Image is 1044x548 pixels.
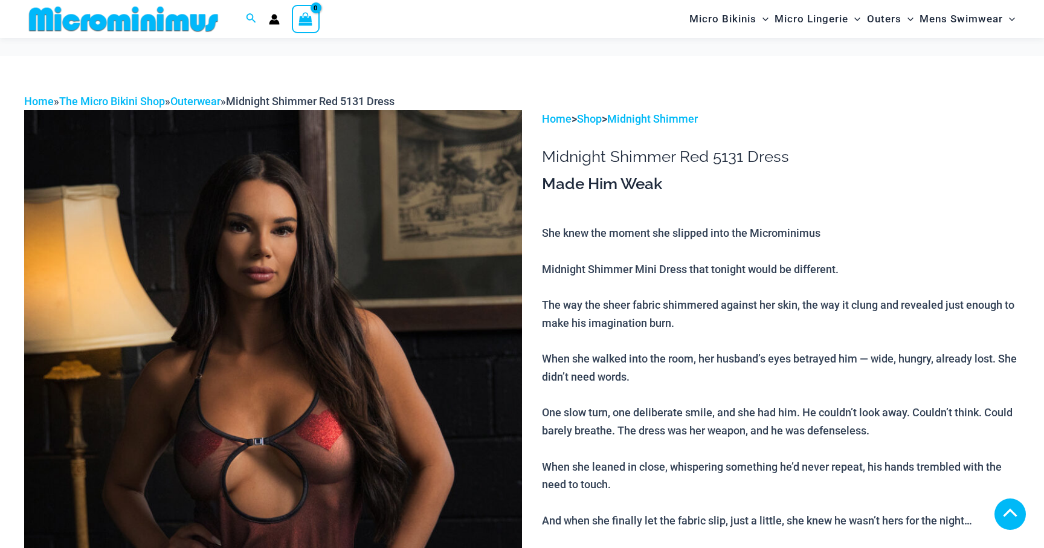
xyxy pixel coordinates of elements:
[292,5,320,33] a: View Shopping Cart, empty
[772,4,863,34] a: Micro LingerieMenu ToggleMenu Toggle
[24,95,395,108] span: » » »
[756,4,768,34] span: Menu Toggle
[1003,4,1015,34] span: Menu Toggle
[246,11,257,27] a: Search icon link
[24,95,54,108] a: Home
[542,110,1020,128] p: > >
[686,4,772,34] a: Micro BikinisMenu ToggleMenu Toggle
[685,2,1020,36] nav: Site Navigation
[917,4,1018,34] a: Mens SwimwearMenu ToggleMenu Toggle
[24,5,223,33] img: MM SHOP LOGO FLAT
[59,95,165,108] a: The Micro Bikini Shop
[226,95,395,108] span: Midnight Shimmer Red 5131 Dress
[269,14,280,25] a: Account icon link
[607,112,698,125] a: Midnight Shimmer
[542,147,1020,166] h1: Midnight Shimmer Red 5131 Dress
[920,4,1003,34] span: Mens Swimwear
[689,4,756,34] span: Micro Bikinis
[542,174,1020,195] h3: Made Him Weak
[864,4,917,34] a: OutersMenu ToggleMenu Toggle
[775,4,848,34] span: Micro Lingerie
[901,4,913,34] span: Menu Toggle
[848,4,860,34] span: Menu Toggle
[867,4,901,34] span: Outers
[170,95,221,108] a: Outerwear
[577,112,602,125] a: Shop
[542,112,572,125] a: Home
